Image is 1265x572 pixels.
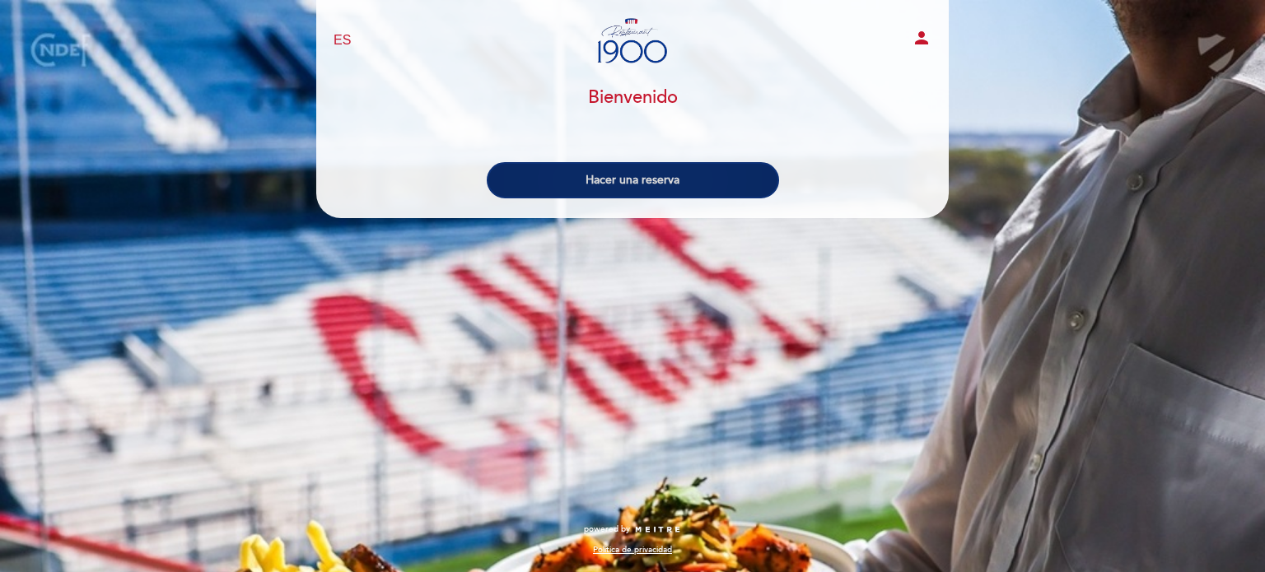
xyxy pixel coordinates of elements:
[912,28,931,53] button: person
[530,18,735,63] a: Restaurant 1900
[912,28,931,48] i: person
[634,526,681,534] img: MEITRE
[584,523,681,535] a: powered by
[588,88,678,108] h1: Bienvenido
[584,523,630,535] span: powered by
[593,544,672,556] a: Política de privacidad
[487,162,779,198] button: Hacer una reserva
